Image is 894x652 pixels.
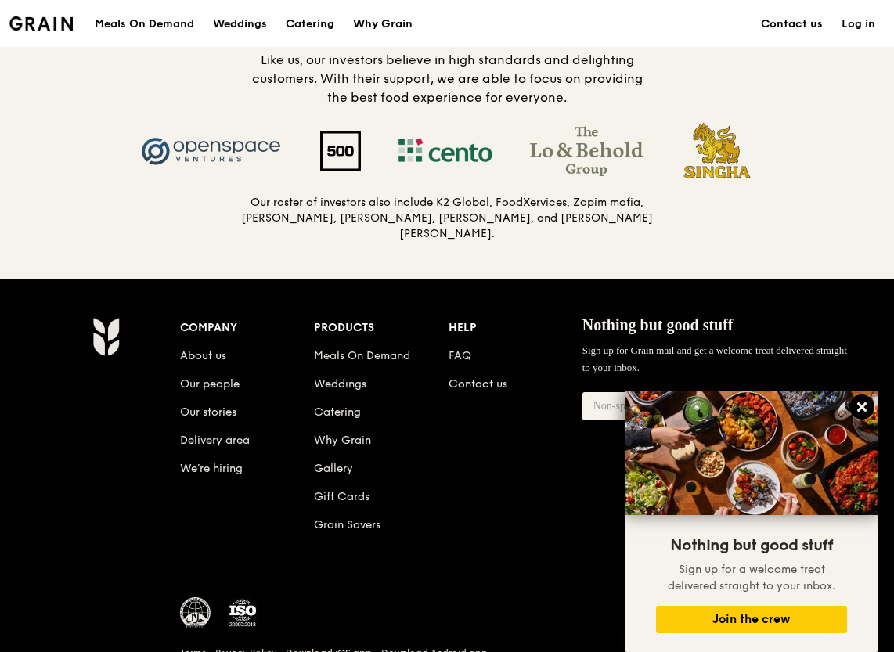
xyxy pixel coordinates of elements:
[668,563,835,593] span: Sign up for a welcome treat delivered straight to your inbox.
[276,1,344,48] a: Catering
[511,126,661,176] img: The Lo & Behold Group
[286,1,334,48] div: Catering
[625,391,878,515] img: DSC07876-Edit02-Large.jpeg
[582,316,734,333] span: Nothing but good stuff
[344,1,422,48] a: Why Grain
[180,317,314,339] div: Company
[449,377,507,391] a: Contact us
[849,394,874,420] button: Close
[314,518,380,531] a: Grain Savers
[180,597,211,629] img: MUIS Halal Certified
[180,349,226,362] a: About us
[92,317,120,356] img: Grain
[449,349,471,362] a: FAQ
[752,1,832,48] a: Contact us
[180,405,236,419] a: Our stories
[240,195,654,242] h5: Our roster of investors also include K2 Global, FoodXervices, Zopim mafia, [PERSON_NAME], [PERSON...
[180,434,250,447] a: Delivery area
[656,606,847,633] button: Join the crew
[314,490,369,503] a: Gift Cards
[314,377,366,391] a: Weddings
[180,377,240,391] a: Our people
[252,52,643,105] span: Like us, our investors believe in high standards and delighting customers. With their support, we...
[314,434,371,447] a: Why Grain
[314,349,410,362] a: Meals On Demand
[380,126,511,176] img: Cento Ventures
[227,597,258,629] img: ISO Certified
[213,1,267,48] div: Weddings
[180,462,243,475] a: We’re hiring
[95,1,194,48] div: Meals On Demand
[314,405,361,419] a: Catering
[449,317,582,339] div: Help
[121,126,301,176] img: Openspace Ventures
[832,1,885,48] a: Log in
[314,317,448,339] div: Products
[582,392,739,420] input: Non-spam email address
[582,344,847,373] span: Sign up for Grain mail and get a welcome treat delivered straight to your inbox.
[204,1,276,48] a: Weddings
[9,16,73,31] img: Grain
[670,536,833,555] span: Nothing but good stuff
[661,120,773,182] img: Singha
[301,131,380,171] img: 500 Startups
[314,462,353,475] a: Gallery
[353,1,413,48] div: Why Grain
